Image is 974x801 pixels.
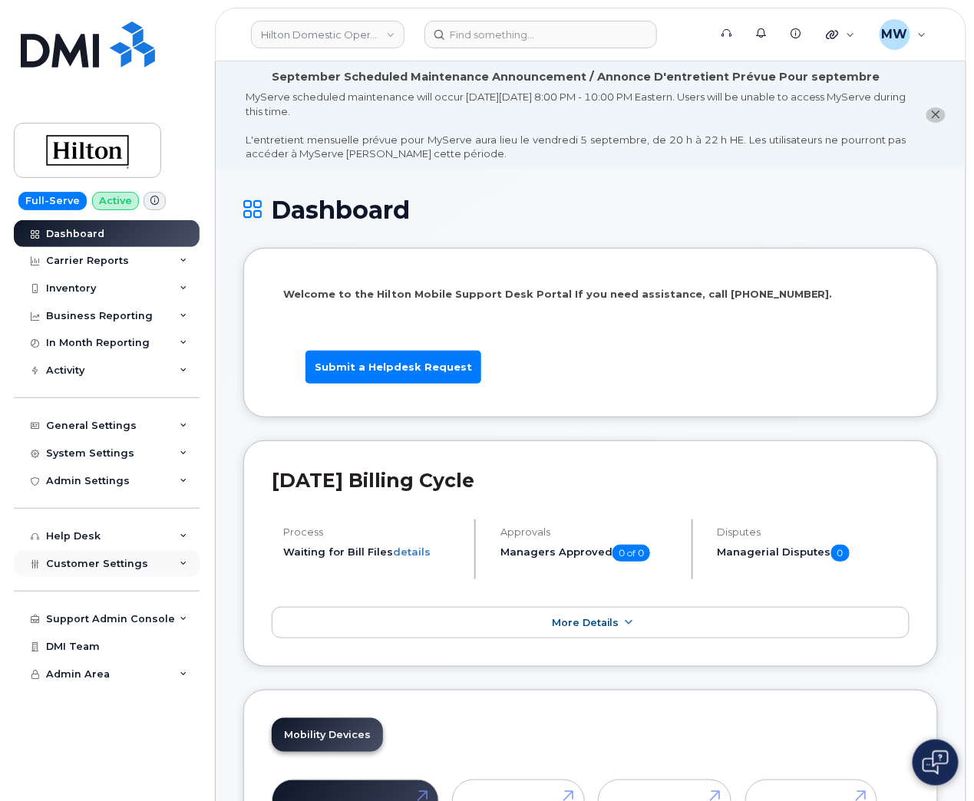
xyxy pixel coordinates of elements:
h4: Approvals [500,526,678,538]
h4: Process [283,526,461,538]
img: Open chat [923,750,949,775]
span: 0 [831,545,850,562]
h2: [DATE] Billing Cycle [272,469,910,492]
a: Mobility Devices [272,718,383,752]
a: Submit a Helpdesk Request [305,351,481,384]
h4: Disputes [718,526,910,538]
div: September Scheduled Maintenance Announcement / Annonce D'entretient Prévue Pour septembre [272,69,880,85]
button: close notification [926,107,946,124]
h5: Managerial Disputes [718,545,910,562]
p: Welcome to the Hilton Mobile Support Desk Portal If you need assistance, call [PHONE_NUMBER]. [283,287,898,302]
h5: Managers Approved [500,545,678,562]
span: 0 of 0 [612,545,650,562]
div: MyServe scheduled maintenance will occur [DATE][DATE] 8:00 PM - 10:00 PM Eastern. Users will be u... [246,90,906,161]
span: More Details [552,617,619,628]
a: details [393,546,431,558]
h1: Dashboard [243,196,938,223]
li: Waiting for Bill Files [283,545,461,559]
